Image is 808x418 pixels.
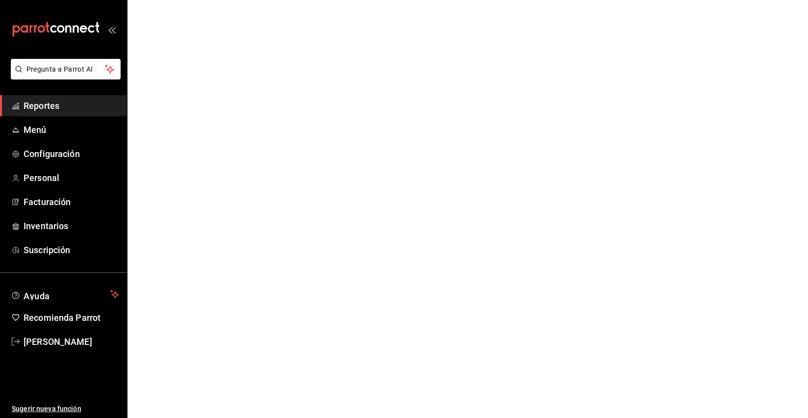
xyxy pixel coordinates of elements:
[24,195,119,209] span: Facturación
[24,99,119,112] span: Reportes
[24,243,119,257] span: Suscripción
[11,59,121,79] button: Pregunta a Parrot AI
[26,64,105,75] span: Pregunta a Parrot AI
[12,404,119,414] span: Sugerir nueva función
[24,288,106,300] span: Ayuda
[24,147,119,160] span: Configuración
[24,219,119,233] span: Inventarios
[24,311,119,324] span: Recomienda Parrot
[24,335,119,348] span: [PERSON_NAME]
[24,171,119,184] span: Personal
[108,26,116,33] button: open_drawer_menu
[7,71,121,81] a: Pregunta a Parrot AI
[24,123,119,136] span: Menú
